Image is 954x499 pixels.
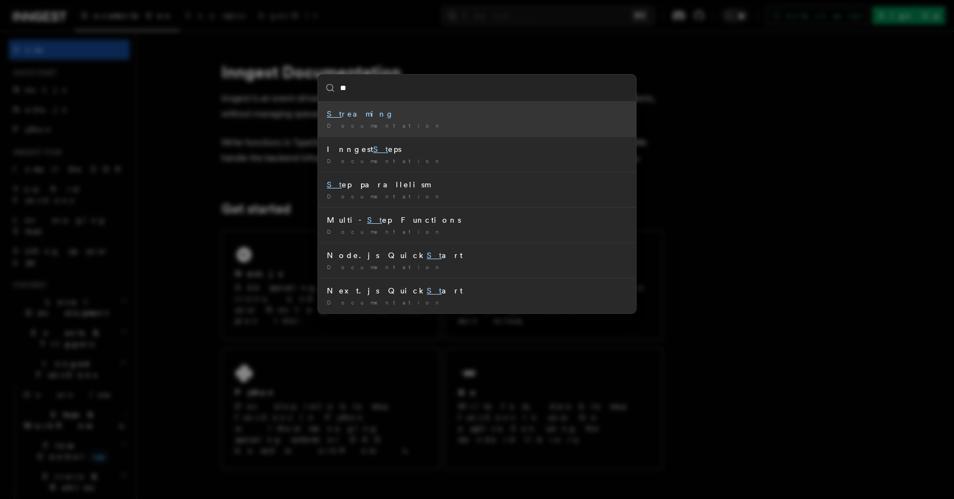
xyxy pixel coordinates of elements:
div: Inngest eps [327,144,627,155]
div: ep parallelism [327,179,627,190]
span: Documentation [327,122,443,129]
span: Documentation [327,299,443,306]
div: Multi- ep Functions [327,214,627,225]
mark: St [427,251,442,260]
span: Documentation [327,193,443,199]
div: reaming [327,108,627,119]
span: Documentation [327,157,443,164]
div: Next.js Quick art [327,285,627,296]
mark: St [327,180,342,189]
div: Node.js Quick art [327,250,627,261]
mark: St [327,109,342,118]
mark: St [373,145,388,154]
mark: St [367,216,382,224]
span: Documentation [327,264,443,270]
mark: St [427,286,442,295]
span: Documentation [327,228,443,235]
